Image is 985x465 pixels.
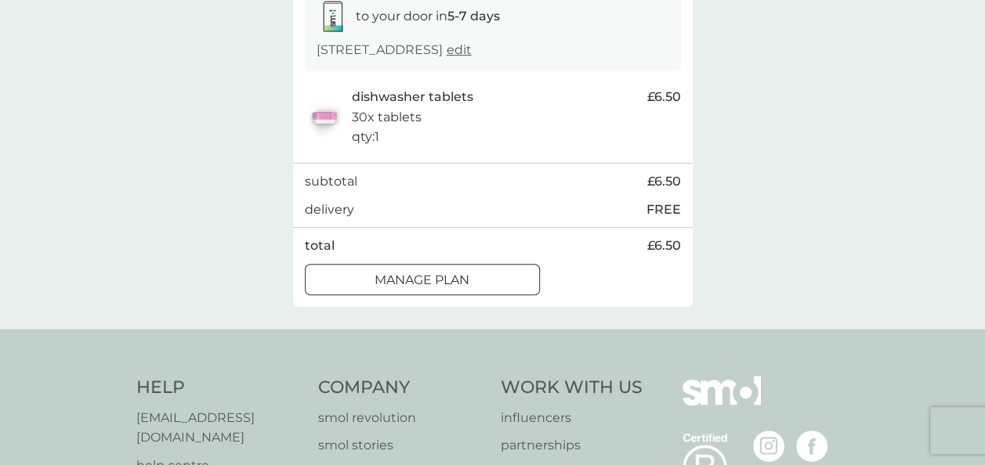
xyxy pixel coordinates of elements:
strong: 5-7 days [447,9,500,23]
img: visit the smol Instagram page [753,431,784,462]
p: delivery [305,200,354,220]
a: smol revolution [318,408,485,428]
p: total [305,236,335,256]
p: [STREET_ADDRESS] [317,40,472,60]
a: edit [447,42,472,57]
p: subtotal [305,171,357,192]
p: qty : 1 [352,127,379,147]
img: smol [683,376,761,429]
h4: Company [318,376,485,400]
span: £6.50 [647,236,681,256]
span: £6.50 [647,171,681,192]
a: partnerships [501,435,643,456]
p: Manage plan [375,270,469,290]
span: £6.50 [647,87,681,107]
a: [EMAIL_ADDRESS][DOMAIN_NAME] [136,408,303,448]
button: Manage plan [305,264,540,295]
h4: Help [136,376,303,400]
p: FREE [646,200,681,220]
h4: Work With Us [501,376,643,400]
img: visit the smol Facebook page [796,431,827,462]
p: dishwasher tablets [352,87,473,107]
p: 30x tablets [352,107,422,128]
a: smol stories [318,435,485,456]
a: influencers [501,408,643,428]
span: to your door in [356,9,500,23]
